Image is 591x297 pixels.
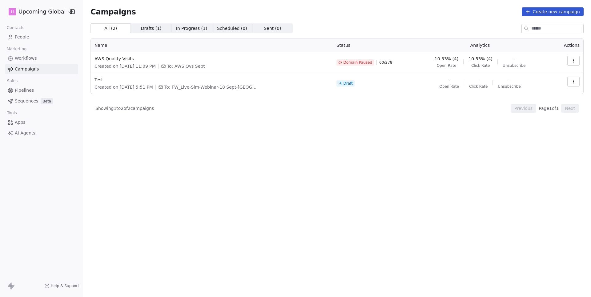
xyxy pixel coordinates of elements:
[164,84,257,90] span: To: FW_Live-Sim-Webinar-18 Sept-Germany
[5,117,78,127] a: Apps
[15,87,34,94] span: Pipelines
[468,56,492,62] span: 10.53% (4)
[4,108,19,118] span: Tools
[51,283,79,288] span: Help & Support
[478,77,479,83] span: -
[513,56,515,62] span: -
[15,98,38,104] span: Sequences
[94,77,329,83] span: Test
[469,84,488,89] span: Click Rate
[561,104,579,113] button: Next
[15,66,39,72] span: Campaigns
[94,56,329,62] span: AWS Quality Visits
[343,60,372,65] span: Domain Paused
[5,53,78,63] a: Workflows
[94,63,156,69] span: Created on [DATE] 11:09 PM
[4,76,20,86] span: Sales
[448,77,450,83] span: -
[5,64,78,74] a: Campaigns
[435,56,459,62] span: 10.53% (4)
[343,81,352,86] span: Draft
[5,96,78,106] a: SequencesBeta
[167,63,205,69] span: To: AWS Qvs Sept
[550,38,583,52] th: Actions
[95,105,154,111] span: Showing 1 to 2 of 2 campaigns
[498,84,521,89] span: Unsubscribe
[503,63,525,68] span: Unsubscribe
[41,98,53,104] span: Beta
[439,84,459,89] span: Open Rate
[471,63,490,68] span: Click Rate
[141,25,162,32] span: Drafts ( 1 )
[333,38,410,52] th: Status
[45,283,79,288] a: Help & Support
[15,55,37,62] span: Workflows
[4,44,29,54] span: Marketing
[15,34,29,40] span: People
[15,119,26,126] span: Apps
[176,25,207,32] span: In Progress ( 1 )
[15,130,35,136] span: AI Agents
[5,32,78,42] a: People
[18,8,66,16] span: Upcoming Global
[5,85,78,95] a: Pipelines
[509,77,510,83] span: -
[522,7,584,16] button: Create new campaign
[539,105,559,111] span: Page 1 of 1
[11,9,14,15] span: U
[410,38,550,52] th: Analytics
[264,25,281,32] span: Sent ( 0 )
[7,6,66,17] button: UUpcoming Global
[511,104,536,113] button: Previous
[4,23,27,32] span: Contacts
[90,7,136,16] span: Campaigns
[91,38,333,52] th: Name
[379,60,392,65] span: 60 / 278
[94,84,153,90] span: Created on [DATE] 5:51 PM
[5,128,78,138] a: AI Agents
[217,25,247,32] span: Scheduled ( 0 )
[437,63,456,68] span: Open Rate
